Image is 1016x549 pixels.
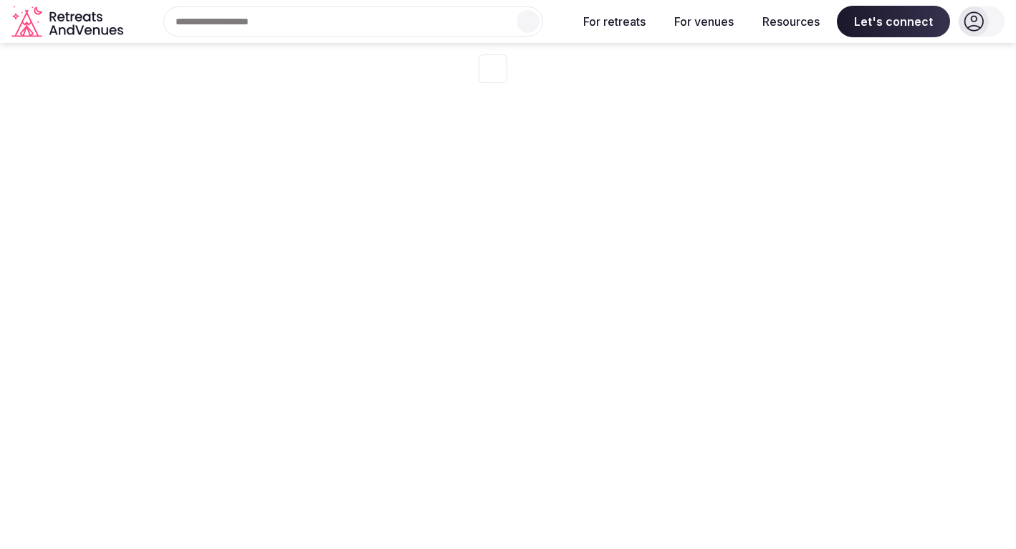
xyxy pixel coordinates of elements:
[11,6,126,38] svg: Retreats and Venues company logo
[572,6,657,37] button: For retreats
[11,6,126,38] a: Visit the homepage
[751,6,831,37] button: Resources
[837,6,950,37] span: Let's connect
[663,6,745,37] button: For venues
